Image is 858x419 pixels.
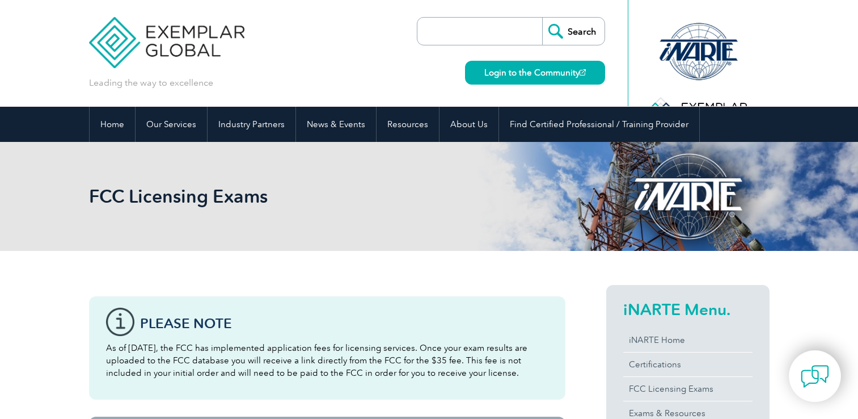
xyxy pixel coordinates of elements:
a: Login to the Community [465,61,605,85]
h3: Please note [140,316,548,330]
img: contact-chat.png [801,362,829,391]
img: open_square.png [580,69,586,76]
h2: FCC Licensing Exams [89,187,565,206]
input: Search [542,18,605,45]
a: Home [90,107,135,142]
h2: iNARTE Menu. [623,300,753,319]
a: Our Services [136,107,207,142]
a: Find Certified Professional / Training Provider [499,107,699,142]
a: News & Events [296,107,376,142]
a: FCC Licensing Exams [623,377,753,401]
a: About Us [439,107,498,142]
p: Leading the way to excellence [89,77,213,89]
a: Resources [377,107,439,142]
a: Industry Partners [208,107,295,142]
a: iNARTE Home [623,328,753,352]
a: Certifications [623,353,753,376]
p: As of [DATE], the FCC has implemented application fees for licensing services. Once your exam res... [106,342,548,379]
